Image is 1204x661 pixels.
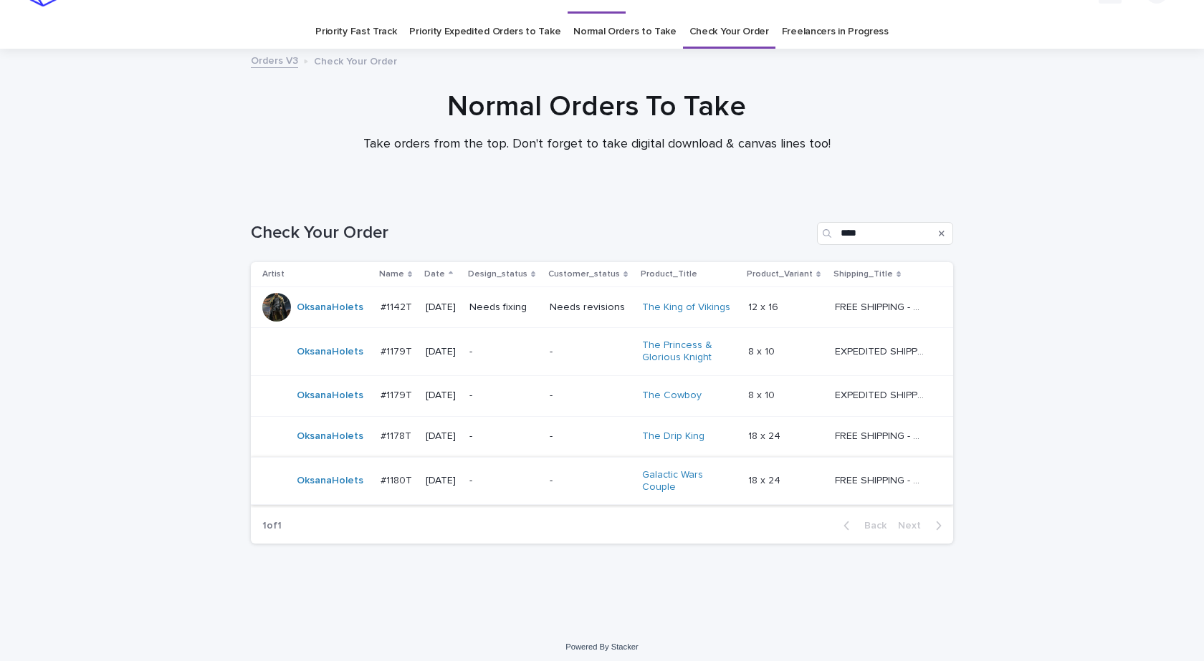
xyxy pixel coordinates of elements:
tr: OksanaHolets #1179T#1179T [DATE]--The Cowboy 8 x 108 x 10 EXPEDITED SHIPPING - preview in 1 busin... [251,375,953,416]
p: Customer_status [548,266,620,282]
p: - [469,390,538,402]
p: Artist [262,266,285,282]
a: OksanaHolets [297,430,363,443]
a: The Princess & Glorious Knight [642,339,732,364]
a: The Cowboy [642,390,702,402]
a: Freelancers in Progress [782,15,889,49]
tr: OksanaHolets #1180T#1180T [DATE]--Galactic Wars Couple 18 x 2418 x 24 FREE SHIPPING - preview in ... [251,457,953,505]
a: OksanaHolets [297,301,363,314]
p: EXPEDITED SHIPPING - preview in 1 business day; delivery up to 5 business days after your approval. [835,387,927,402]
p: 18 x 24 [748,472,783,487]
a: Orders V3 [251,52,298,68]
p: - [550,390,631,402]
a: Priority Fast Track [315,15,396,49]
p: 12 x 16 [748,299,781,314]
p: #1178T [381,428,414,443]
a: The Drip King [642,430,704,443]
p: #1179T [381,343,415,358]
p: Take orders from the top. Don't forget to take digital download & canvas lines too! [310,137,884,153]
p: Product_Variant [747,266,813,282]
p: FREE SHIPPING - preview in 1-2 business days, after your approval delivery will take 5-10 b.d. [835,299,927,314]
a: OksanaHolets [297,390,363,402]
p: 8 x 10 [748,343,778,358]
a: Galactic Wars Couple [642,469,732,493]
p: #1142T [381,299,415,314]
p: Product_Title [641,266,697,282]
p: Shipping_Title [833,266,893,282]
a: OksanaHolets [297,475,363,487]
a: Check Your Order [689,15,769,49]
p: - [550,346,631,358]
p: FREE SHIPPING - preview in 1-2 business days, after your approval delivery will take 5-10 b.d. [835,472,927,487]
h1: Normal Orders To Take [246,90,948,124]
p: 8 x 10 [748,387,778,402]
a: Powered By Stacker [565,642,638,651]
h1: Check Your Order [251,223,811,243]
tr: OksanaHolets #1142T#1142T [DATE]Needs fixingNeeds revisionsThe King of Vikings 12 x 1612 x 16 FRE... [251,287,953,328]
p: FREE SHIPPING - preview in 1-2 business days, after your approval delivery will take 5-10 b.d. [835,428,927,443]
p: Date [424,266,445,282]
span: Next [898,521,930,531]
p: 18 x 24 [748,428,783,443]
tr: OksanaHolets #1179T#1179T [DATE]--The Princess & Glorious Knight 8 x 108 x 10 EXPEDITED SHIPPING ... [251,328,953,376]
a: Normal Orders to Take [573,15,677,49]
a: OksanaHolets [297,346,363,358]
p: Needs revisions [550,301,631,314]
p: - [469,346,538,358]
p: Name [379,266,404,282]
p: - [550,475,631,487]
p: Design_status [468,266,527,282]
p: [DATE] [426,430,458,443]
p: Needs fixing [469,301,538,314]
p: - [469,475,538,487]
p: 1 of 1 [251,508,293,544]
p: [DATE] [426,301,458,314]
p: - [469,430,538,443]
p: [DATE] [426,475,458,487]
a: Priority Expedited Orders to Take [409,15,560,49]
button: Back [832,519,892,532]
button: Next [892,519,953,532]
p: EXPEDITED SHIPPING - preview in 1 business day; delivery up to 5 business days after your approval. [835,343,927,358]
p: #1180T [381,472,415,487]
span: Back [856,521,887,531]
p: Check Your Order [314,52,397,68]
p: [DATE] [426,346,458,358]
tr: OksanaHolets #1178T#1178T [DATE]--The Drip King 18 x 2418 x 24 FREE SHIPPING - preview in 1-2 bus... [251,416,953,457]
p: - [550,430,631,443]
p: [DATE] [426,390,458,402]
p: #1179T [381,387,415,402]
input: Search [817,222,953,245]
a: The King of Vikings [642,301,730,314]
